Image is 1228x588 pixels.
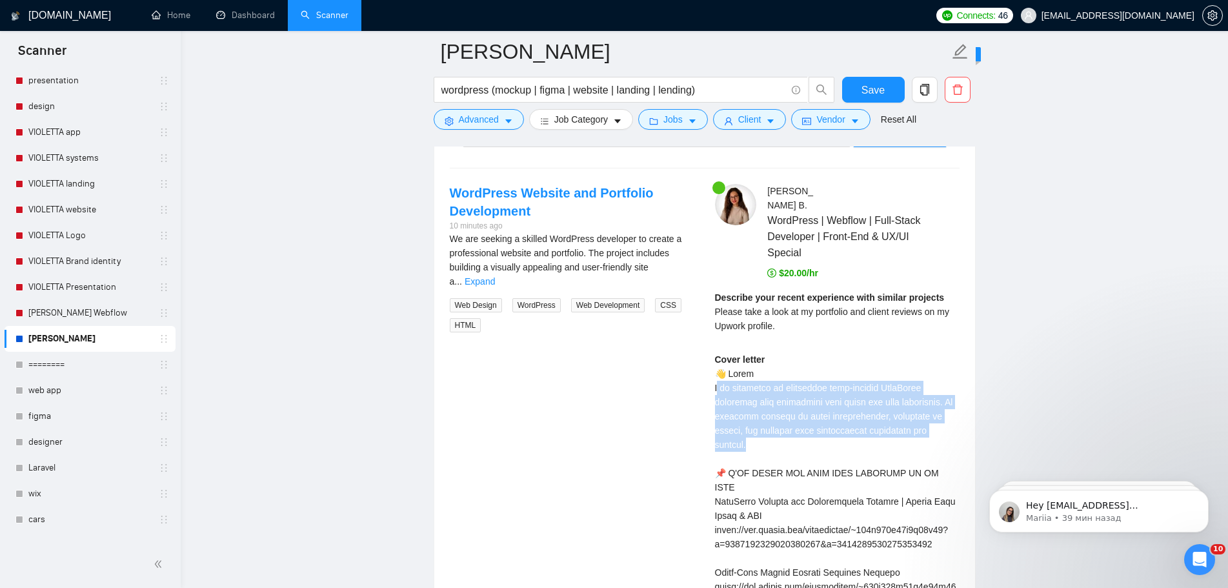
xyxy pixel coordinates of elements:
[1024,11,1033,20] span: user
[159,230,169,241] span: holder
[216,10,275,21] a: dashboardDashboard
[28,274,151,300] a: VIOLETTA Presentation
[715,354,765,365] strong: Cover letter
[28,403,151,429] a: figma
[942,10,952,21] img: upwork-logo.png
[792,86,800,94] span: info-circle
[28,171,151,197] a: VIOLETTA landing
[28,481,151,507] a: wix
[504,116,513,126] span: caret-down
[912,84,937,96] span: copy
[28,429,151,455] a: designer
[301,10,348,21] a: searchScanner
[957,49,975,59] span: New
[945,84,970,96] span: delete
[159,76,169,86] span: holder
[956,8,995,23] span: Connects:
[28,68,151,94] a: presentation
[441,82,786,98] input: Search Freelance Jobs...
[454,276,462,287] span: ...
[11,6,20,26] img: logo
[945,77,971,103] button: delete
[28,223,151,248] a: VIOLETTA Logo
[159,360,169,370] span: holder
[802,116,811,126] span: idcard
[28,300,151,326] a: [PERSON_NAME] Webflow
[688,116,697,126] span: caret-down
[159,463,169,473] span: holder
[655,298,681,312] span: CSS
[28,532,151,558] a: casino ui/ux
[28,119,151,145] a: VIOLETTA app
[724,116,733,126] span: user
[450,232,694,289] div: We are seeking a skilled WordPress developer to create a professional website and portfolio. The ...
[459,112,499,127] span: Advanced
[851,116,860,126] span: caret-down
[28,326,151,352] a: [PERSON_NAME]
[1202,5,1223,26] button: setting
[159,489,169,499] span: holder
[791,109,870,130] button: idcardVendorcaret-down
[912,77,938,103] button: copy
[715,307,949,331] span: Please take a look at my portfolio and client reviews on my Upwork profile.
[28,94,151,119] a: design
[154,558,166,571] span: double-left
[450,186,654,218] a: WordPress Website and Portfolio Development
[970,463,1228,553] iframe: Intercom notifications сообщение
[445,116,454,126] span: setting
[159,179,169,189] span: holder
[8,41,77,68] span: Scanner
[450,234,682,287] span: We are seeking a skilled WordPress developer to create a professional website and portfolio. The ...
[1203,10,1222,21] span: setting
[28,197,151,223] a: VIOLETTA website
[649,116,658,126] span: folder
[809,84,834,96] span: search
[998,8,1008,23] span: 46
[715,292,945,303] strong: Describe your recent experience with similar projects
[28,248,151,274] a: VIOLETTA Brand identity
[540,116,549,126] span: bars
[159,127,169,137] span: holder
[159,385,169,396] span: holder
[159,411,169,421] span: holder
[767,212,921,261] span: WordPress | Webflow | Full-Stack Developer | Front-End & UX/UI Special
[881,112,916,127] a: Reset All
[715,184,756,225] img: c1HuregZBlVJPzJhAGb0lWPBfs51HOQe8r_ZBNMIvSqI_842_OtioNjABHVTm0TU6n
[159,437,169,447] span: holder
[159,205,169,215] span: holder
[28,145,151,171] a: VIOLETTA systems
[861,82,885,98] span: Save
[816,112,845,127] span: Vendor
[554,112,608,127] span: Job Category
[465,276,495,287] a: Expand
[767,186,813,210] span: [PERSON_NAME] B .
[159,101,169,112] span: holder
[638,109,708,130] button: folderJobscaret-down
[613,116,622,126] span: caret-down
[952,43,969,60] span: edit
[28,352,151,378] a: ========
[663,112,683,127] span: Jobs
[842,77,905,103] button: Save
[809,77,834,103] button: search
[28,507,151,532] a: cars
[159,308,169,318] span: holder
[1184,544,1215,575] iframe: Intercom live chat
[571,298,645,312] span: Web Development
[1211,544,1225,554] span: 10
[159,256,169,267] span: holder
[512,298,561,312] span: WordPress
[450,318,481,332] span: HTML
[28,455,151,481] a: Laravel
[28,378,151,403] a: web app
[1202,10,1223,21] a: setting
[159,334,169,344] span: holder
[529,109,633,130] button: barsJob Categorycaret-down
[441,35,949,68] input: Scanner name...
[434,109,524,130] button: settingAdvancedcaret-down
[738,112,761,127] span: Client
[152,10,190,21] a: homeHome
